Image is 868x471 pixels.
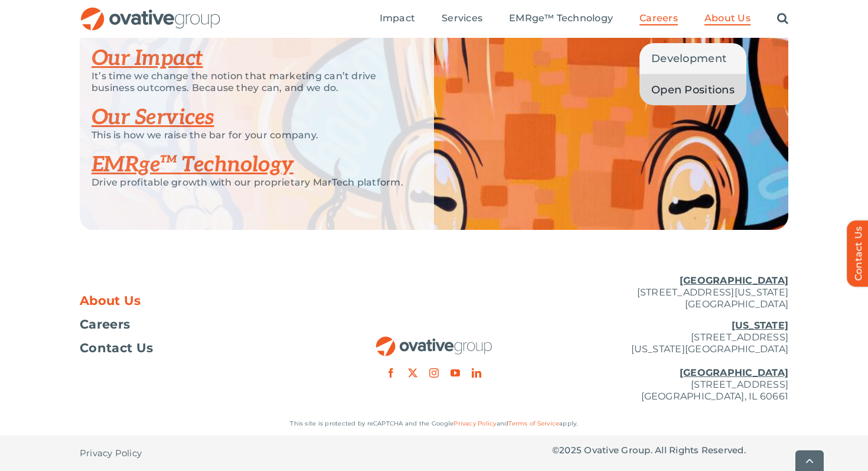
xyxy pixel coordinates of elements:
p: © Ovative Group. All Rights Reserved. [552,444,788,456]
u: [GEOGRAPHIC_DATA] [680,367,788,378]
a: Privacy Policy [453,420,496,427]
a: OG_Full_horizontal_RGB [375,335,493,346]
a: OG_Full_horizontal_RGB [80,6,221,17]
span: Open Positions [651,82,735,98]
span: Impact [380,12,415,24]
span: Careers [639,12,678,24]
span: Services [442,12,482,24]
a: Careers [80,319,316,330]
a: About Us [704,12,750,25]
p: Drive profitable growth with our proprietary MarTech platform. [92,177,404,189]
a: twitter [408,368,417,378]
a: linkedin [472,368,481,378]
span: Careers [80,319,130,330]
span: About Us [80,295,141,307]
a: Our Impact [92,46,203,72]
a: EMRge™ Technology [509,12,613,25]
span: Development [651,50,726,67]
nav: Footer Menu [80,295,316,354]
a: youtube [451,368,460,378]
u: [US_STATE] [732,320,788,331]
a: Services [442,12,482,25]
a: Terms of Service [508,420,559,427]
p: [STREET_ADDRESS] [US_STATE][GEOGRAPHIC_DATA] [STREET_ADDRESS] [GEOGRAPHIC_DATA], IL 60661 [552,320,788,402]
nav: Footer - Privacy Policy [80,436,316,471]
p: This is how we raise the bar for your company. [92,129,404,141]
span: About Us [704,12,750,24]
span: Privacy Policy [80,447,142,459]
p: This site is protected by reCAPTCHA and the Google and apply. [80,418,788,430]
span: 2025 [559,444,582,456]
a: Contact Us [80,342,316,354]
a: Careers [639,12,678,25]
a: Our Services [92,105,214,131]
a: Open Positions [639,74,746,105]
p: [STREET_ADDRESS][US_STATE] [GEOGRAPHIC_DATA] [552,275,788,310]
a: facebook [386,368,396,378]
p: It’s time we change the notion that marketing can’t drive business outcomes. Because they can, an... [92,70,404,94]
a: EMRge™ Technology [92,152,293,178]
u: [GEOGRAPHIC_DATA] [680,275,788,286]
a: Search [777,12,788,25]
a: Impact [380,12,415,25]
a: Development [639,43,746,74]
a: instagram [429,368,439,378]
span: EMRge™ Technology [509,12,613,24]
a: Privacy Policy [80,436,142,471]
a: About Us [80,295,316,307]
span: Contact Us [80,342,153,354]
